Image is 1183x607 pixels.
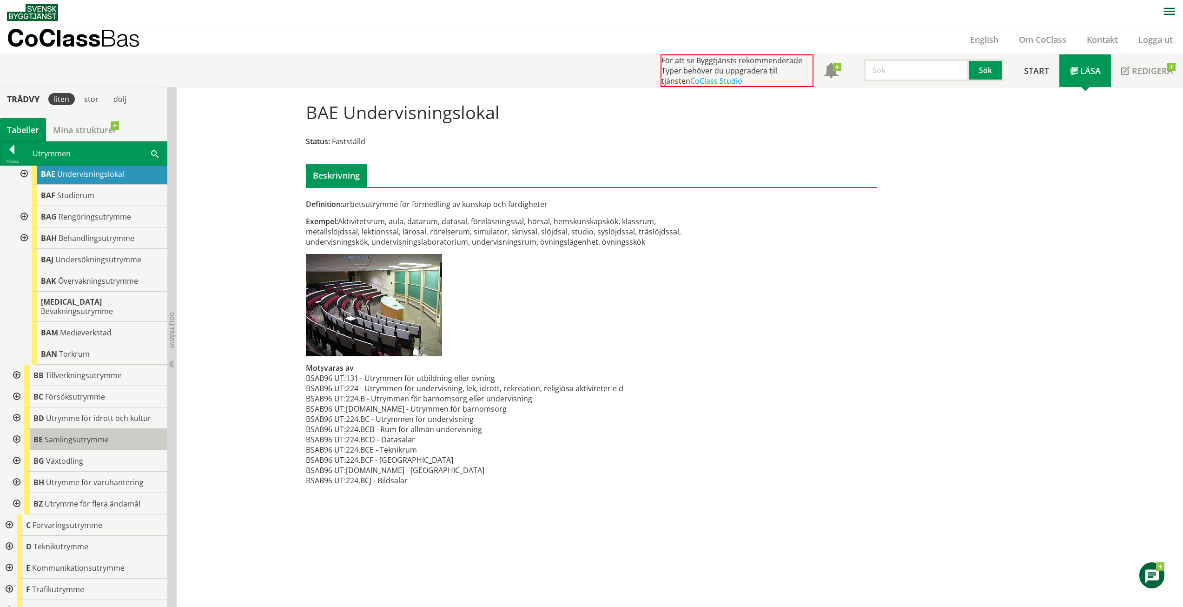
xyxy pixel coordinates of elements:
td: 224 - Utrymmen för undervisning, lek, idrott, rekreation, religiösa aktiviteter e d [346,383,623,394]
span: BAJ [41,254,53,265]
a: Kontakt [1077,34,1128,45]
div: Aktivitetsrum, aula, datarum, datasal, föreläsningssal, hörsal, hemskunskapskök, klassrum, metall... [306,216,682,247]
a: Redigera [1111,54,1183,87]
div: Gå till informationssidan för CoClass Studio [15,163,167,185]
div: Gå till informationssidan för CoClass Studio [15,292,167,322]
div: Gå till informationssidan för CoClass Studio [7,407,167,429]
div: Gå till informationssidan för CoClass Studio [7,450,167,472]
td: [DOMAIN_NAME] - Utrymmen för barnomsorg [346,404,623,414]
span: D [26,541,32,552]
div: Gå till informationssidan för CoClass Studio [15,270,167,292]
a: Om CoClass [1009,34,1077,45]
span: E [26,563,30,573]
span: Försöksutrymme [45,392,105,402]
td: 224.B - Utrymmen för barnomsorg eller undervisning [346,394,623,404]
div: Gå till informationssidan för CoClass Studio [15,322,167,343]
div: Utrymmen [24,142,167,165]
td: BSAB96 UT: [306,414,346,424]
span: Kommunikationsutrymme [32,563,125,573]
div: arbetsutrymme för förmedling av kunskap och färdigheter [306,199,682,209]
span: Dölj trädvy [168,312,176,348]
span: BAE [41,169,55,179]
span: Notifikationer [824,64,839,79]
span: Motsvaras av [306,363,354,373]
td: 224.BCJ - Bildsalar [346,475,623,486]
td: [DOMAIN_NAME] - [GEOGRAPHIC_DATA] [346,465,623,475]
span: Utrymme för flera ändamål [45,499,140,509]
span: C [26,520,31,530]
span: Rengöringsutrymme [59,212,131,222]
td: BSAB96 UT: [306,455,346,465]
span: BAF [41,190,55,200]
span: Status: [306,136,330,147]
span: Definition: [306,199,343,209]
span: Undervisningslokal [57,169,124,179]
span: Förvaringsutrymme [33,520,102,530]
a: CoClass Studio [690,76,742,86]
td: 224.BCE - Teknikrum [346,445,623,455]
span: Medieverkstad [60,327,112,338]
td: 224.BCD - Datasalar [346,434,623,445]
span: BAN [41,349,57,359]
span: Behandlingsutrymme [59,233,134,243]
img: bae-undervisningslokal.jpg [306,254,442,356]
span: Samlingsutrymme [45,434,109,445]
td: 224.BCF - [GEOGRAPHIC_DATA] [346,455,623,465]
span: Växtodling [46,456,83,466]
span: Läsa [1080,65,1101,76]
p: CoClass [7,33,140,43]
td: 224.BCB - Rum för allmän undervisning [346,424,623,434]
h1: BAE Undervisningslokal [306,102,500,122]
div: Gå till informationssidan för CoClass Studio [7,365,167,386]
span: Övervakningsutrymme [58,276,138,286]
span: Sök i tabellen [151,148,159,158]
span: BC [33,392,43,402]
a: Mina strukturer [46,118,124,141]
div: Trädvy [2,94,45,104]
span: F [26,584,30,594]
span: Undersökningsutrymme [55,254,141,265]
span: Bas [100,24,140,52]
span: BAK [41,276,56,286]
span: Torkrum [59,349,90,359]
span: Studierum [57,190,94,200]
img: Svensk Byggtjänst [7,4,58,21]
input: Sök [864,59,969,81]
div: Gå till informationssidan för CoClass Studio [15,227,167,249]
td: BSAB96 UT: [306,475,346,486]
div: Gå till informationssidan för CoClass Studio [7,429,167,450]
div: Gå till informationssidan för CoClass Studio [15,249,167,270]
span: BB [33,370,44,380]
a: English [960,34,1009,45]
div: Gå till informationssidan för CoClass Studio [7,56,167,365]
span: Utrymme för varuhantering [46,477,144,487]
div: dölj [108,93,132,105]
span: BH [33,477,44,487]
span: Tillverkningsutrymme [46,370,122,380]
span: Fastställd [332,136,365,147]
span: [MEDICAL_DATA] [41,297,102,307]
td: 131 - Utrymmen för utbildning eller övning [346,373,623,383]
td: BSAB96 UT: [306,394,346,404]
div: stor [79,93,104,105]
span: Trafikutrymme [32,584,84,594]
a: Logga ut [1128,34,1183,45]
div: Gå till informationssidan för CoClass Studio [15,206,167,227]
span: BD [33,413,44,423]
div: Gå till informationssidan för CoClass Studio [7,472,167,493]
div: liten [48,93,75,105]
span: Start [1024,65,1049,76]
span: Redigera [1132,65,1173,76]
td: BSAB96 UT: [306,465,346,475]
div: Gå till informationssidan för CoClass Studio [7,493,167,514]
div: Gå till informationssidan för CoClass Studio [15,185,167,206]
td: 224.BC - Utrymmen för undervisning [346,414,623,424]
a: CoClassBas [7,25,160,54]
a: Läsa [1059,54,1111,87]
div: Beskrivning [306,164,367,187]
span: Exempel: [306,216,338,227]
a: Start [1014,54,1059,87]
span: Bevakningsutrymme [41,306,113,316]
span: BAH [41,233,57,243]
td: BSAB96 UT: [306,445,346,455]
